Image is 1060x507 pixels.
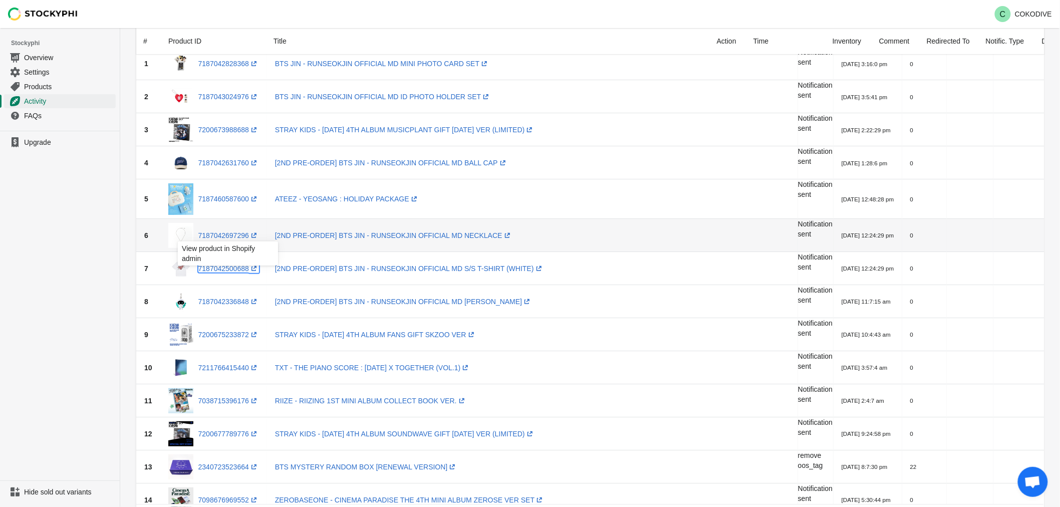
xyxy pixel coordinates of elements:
[910,364,913,371] small: 0
[144,364,152,372] span: 10
[910,127,913,133] small: 0
[198,364,259,372] a: 7211766415440(opens a new window)
[842,94,888,100] small: [DATE] 3:5:41 pm
[842,265,894,272] small: [DATE] 12:24:29 pm
[275,397,467,405] a: RIIZE - RIIZING 1ST MINI ALBUM COLLECT BOOK VER.(opens a new window)
[798,352,833,370] span: Notification sent
[198,397,259,405] a: 7038715396176(opens a new window)
[168,117,193,142] img: KARMA_VER_TH.jpg
[4,108,116,123] a: FAQs
[168,51,193,76] img: MINI_PHOTO_CARD_SET_d4f42baf-5dbb-442f-a4d2-56a92af2997e.png
[275,126,535,134] a: STRAY KIDS - [DATE] 4TH ALBUM MUSICPLANT GIFT [DATE] VER (LIMITED)(opens a new window)
[160,28,266,54] div: Product ID
[24,111,114,121] span: FAQs
[798,253,833,271] span: Notification sent
[198,496,259,504] a: 7098676969552(opens a new window)
[825,28,871,54] div: Inventory
[995,6,1011,22] span: Avatar with initials C
[842,463,888,470] small: [DATE] 8:7:30 pm
[910,397,913,404] small: 0
[1018,467,1048,497] a: Open chat
[144,93,148,101] span: 2
[275,496,545,504] a: ZEROBASEONE - CINEMA PARADISE THE 4TH MINI ALBUM ZEROSE VER SET(opens a new window)
[168,454,193,479] img: cokodive-rm-s-bts-mystery-random-box-renewal-version-13350300647504.jpg
[144,331,148,339] span: 9
[910,430,913,437] small: 0
[144,60,148,68] span: 1
[4,485,116,499] a: Hide sold out variants
[4,50,116,65] a: Overview
[168,289,193,314] img: WOOTTEO_KEYRING_4bd6c00d-1360-443f-b0a0-6b4957e9520b.png
[275,60,489,68] a: BTS JIN - RUNSEOKJIN OFFICIAL MD MINI PHOTO CARD SET(opens a new window)
[4,79,116,94] a: Products
[842,298,891,305] small: [DATE] 11:7:15 am
[910,232,913,238] small: 0
[144,430,152,438] span: 12
[198,231,259,239] a: 7187042697296(opens a new window)
[709,28,745,54] div: Action
[144,397,152,405] span: 11
[275,159,508,167] a: [2ND PRE-ORDER] BTS JIN - RUNSEOKJIN OFFICIAL MD BALL CAP(opens a new window)
[144,159,148,167] span: 4
[24,53,114,63] span: Overview
[842,331,891,338] small: [DATE] 10:4:43 am
[24,82,114,92] span: Products
[919,28,978,54] div: Redirected To
[198,463,259,471] a: 2340723523664(opens a new window)
[143,36,148,46] div: #
[842,160,888,166] small: [DATE] 1:28:6 pm
[24,96,114,106] span: Activity
[168,183,193,215] img: ATEEZ_97142e8b-b612-4616-9b8b-24f51a9df195.jpg
[168,84,193,109] img: ID_PHOTO_HOLDER_SET_707da0cf-3b1b-4973-9e3d-d5bccf451316.png
[4,94,116,108] a: Activity
[978,28,1034,54] div: Notific. Type
[144,265,148,273] span: 7
[275,265,544,273] a: [2ND PRE-ORDER] BTS JIN - RUNSEOKJIN OFFICIAL MD S/S T-SHIRT (WHITE)(opens a new window)
[910,61,913,67] small: 0
[798,385,833,403] span: Notification sent
[198,93,259,101] a: 7187043024976(opens a new window)
[198,298,259,306] a: 7187042336848(opens a new window)
[910,298,913,305] small: 0
[1000,10,1006,19] text: C
[144,298,148,306] span: 8
[144,463,152,471] span: 13
[798,286,833,304] span: Notification sent
[842,232,894,238] small: [DATE] 12:24:29 pm
[798,451,823,469] span: remove oos_tag
[275,298,532,306] a: [2ND PRE-ORDER] BTS JIN - RUNSEOKJIN OFFICIAL MD [PERSON_NAME](opens a new window)
[198,430,259,438] a: 7200677789776(opens a new window)
[842,127,891,133] small: [DATE] 2:22:29 pm
[842,397,884,404] small: [DATE] 2:4:7 am
[168,388,193,413] img: GPrimVFasAAsqiO.jpg
[842,61,888,67] small: [DATE] 3:16:0 pm
[168,322,193,347] img: SKZOO_VER_TH.jpg
[842,496,891,503] small: [DATE] 5:30:44 pm
[168,150,193,175] img: BALL_CAP_e941b7b2-8518-4282-aed1-6f73c363902c.png
[198,331,259,339] a: 7200675233872(opens a new window)
[4,65,116,79] a: Settings
[842,196,894,202] small: [DATE] 12:48:28 pm
[910,94,913,100] small: 0
[24,137,114,147] span: Upgrade
[144,496,152,504] span: 14
[198,159,259,167] a: 7187042631760(opens a new window)
[798,81,833,99] span: Notification sent
[275,231,512,239] a: [2ND PRE-ORDER] BTS JIN - RUNSEOKJIN OFFICIAL MD NECKLACE(opens a new window)
[991,4,1056,24] button: Avatar with initials CCOKODIVE
[910,265,913,272] small: 0
[798,484,833,502] span: Notification sent
[168,256,193,281] img: SS_T-SHIRT_WHITE_5ef17e5a-0bc2-4a73-bf33-2dbe27d2c010.png
[798,114,833,132] span: Notification sent
[168,355,193,380] img: txt_46befd71-8089-434b-acda-0d21764256dd.png
[275,463,458,471] a: BTS MYSTERY RANDOM BOX [RENEWAL VERSION](opens a new window)
[144,195,148,203] span: 5
[144,231,148,239] span: 6
[24,67,114,77] span: Settings
[798,319,833,337] span: Notification sent
[842,364,888,371] small: [DATE] 3:57:4 am
[910,463,917,470] small: 22
[842,430,891,437] small: [DATE] 9:24:58 pm
[871,28,919,54] div: Comment
[8,8,78,21] img: Stockyphi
